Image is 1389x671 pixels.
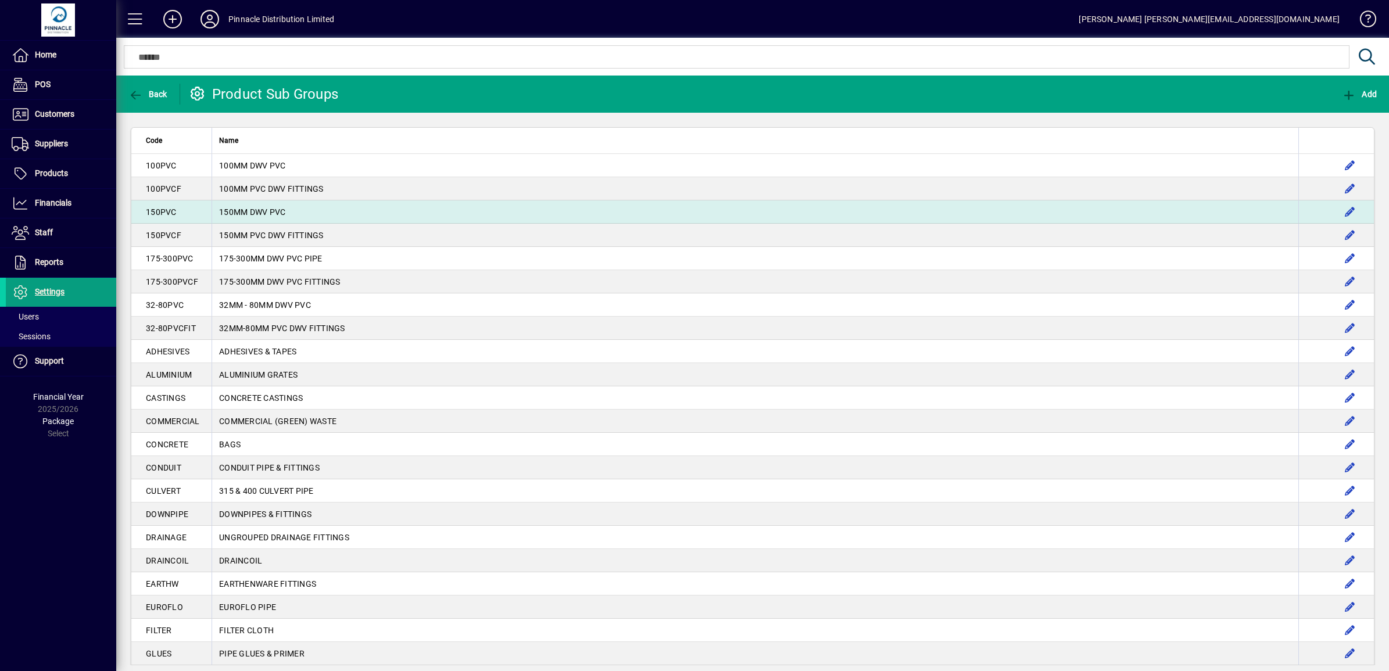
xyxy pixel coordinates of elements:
[1341,621,1359,640] button: Edit
[1341,319,1359,338] button: Edit
[212,317,1298,340] td: 32MM-80MM PVC DWV FITTINGS
[212,293,1298,317] td: 32MM - 80MM DWV PVC
[212,363,1298,386] td: ALUMINIUM GRATES
[212,270,1298,293] td: 175-300MM DWV PVC FITTINGS
[212,572,1298,595] td: EARTHENWARE FITTINGS
[1351,2,1374,40] a: Knowledge Base
[12,332,51,341] span: Sessions
[128,89,167,99] span: Back
[6,248,116,277] a: Reports
[126,84,170,105] button: Back
[131,363,212,386] td: ALUMINIUM
[189,85,339,103] div: Product Sub Groups
[1341,249,1359,268] button: Edit
[1341,435,1359,454] button: Edit
[131,154,212,177] td: 100PVC
[6,159,116,188] a: Products
[212,340,1298,363] td: ADHESIVES & TAPES
[131,317,212,340] td: 32-80PVCFIT
[131,456,212,479] td: CONDUIT
[131,293,212,317] td: 32-80PVC
[35,228,53,237] span: Staff
[131,595,212,619] td: EUROFLO
[212,224,1298,247] td: 150MM PVC DWV FITTINGS
[131,433,212,456] td: CONCRETE
[6,100,116,129] a: Customers
[131,200,212,224] td: 150PVC
[1341,272,1359,291] button: Edit
[1341,412,1359,430] button: Edit
[116,84,180,105] app-page-header-button: Back
[212,549,1298,572] td: DRAINCOIL
[228,10,334,28] div: Pinnacle Distribution Limited
[212,410,1298,433] td: COMMERCIAL (GREEN) WASTE
[35,139,68,148] span: Suppliers
[1341,389,1359,407] button: Edit
[146,134,162,147] span: Code
[6,41,116,70] a: Home
[131,503,212,526] td: DOWNPIPE
[131,526,212,549] td: DRAINAGE
[131,619,212,642] td: FILTER
[35,287,65,296] span: Settings
[131,386,212,410] td: CASTINGS
[212,456,1298,479] td: CONDUIT PIPE & FITTINGS
[1341,156,1359,175] button: Edit
[1342,89,1377,99] span: Add
[6,189,116,218] a: Financials
[1341,226,1359,245] button: Edit
[1341,296,1359,314] button: Edit
[212,177,1298,200] td: 100MM PVC DWV FITTINGS
[33,392,84,401] span: Financial Year
[1341,575,1359,593] button: Edit
[131,410,212,433] td: COMMERCIAL
[131,479,212,503] td: CULVERT
[1341,528,1359,547] button: Edit
[6,326,116,346] a: Sessions
[1341,203,1359,221] button: Edit
[191,9,228,30] button: Profile
[1341,458,1359,477] button: Edit
[35,109,74,119] span: Customers
[131,270,212,293] td: 175-300PVCF
[131,340,212,363] td: ADHESIVES
[131,177,212,200] td: 100PVCF
[6,130,116,159] a: Suppliers
[131,572,212,595] td: EARTHW
[1339,84,1380,105] button: Add
[35,168,68,178] span: Products
[35,80,51,89] span: POS
[212,619,1298,642] td: FILTER CLOTH
[154,9,191,30] button: Add
[35,50,56,59] span: Home
[1341,598,1359,616] button: Edit
[1341,365,1359,384] button: Edit
[1079,10,1340,28] div: [PERSON_NAME] [PERSON_NAME][EMAIL_ADDRESS][DOMAIN_NAME]
[131,549,212,572] td: DRAINCOIL
[6,347,116,376] a: Support
[1341,482,1359,500] button: Edit
[35,356,64,365] span: Support
[1341,505,1359,523] button: Edit
[42,417,74,426] span: Package
[212,200,1298,224] td: 150MM DWV PVC
[212,154,1298,177] td: 100MM DWV PVC
[212,526,1298,549] td: UNGROUPED DRAINAGE FITTINGS
[6,218,116,247] a: Staff
[1341,180,1359,198] button: Edit
[212,595,1298,619] td: EUROFLO PIPE
[1341,551,1359,570] button: Edit
[12,312,39,321] span: Users
[219,134,238,147] span: Name
[6,70,116,99] a: POS
[6,307,116,326] a: Users
[212,247,1298,270] td: 175-300MM DWV PVC PIPE
[212,479,1298,503] td: 315 & 400 CULVERT PIPE
[212,503,1298,526] td: DOWNPIPES & FITTINGS
[1341,342,1359,361] button: Edit
[1341,644,1359,663] button: Edit
[35,257,63,267] span: Reports
[35,198,71,207] span: Financials
[212,386,1298,410] td: CONCRETE CASTINGS
[131,642,212,665] td: GLUES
